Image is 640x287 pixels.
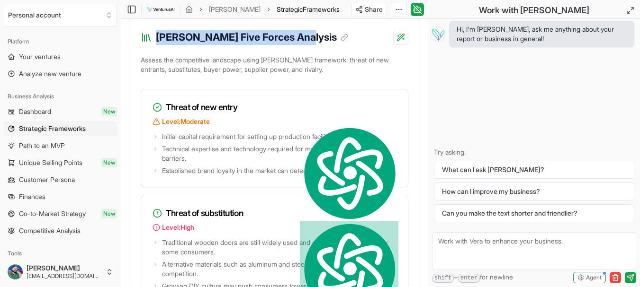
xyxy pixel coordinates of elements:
[19,192,45,201] span: Finances
[4,223,117,238] a: Competitive Analysis
[4,104,117,119] a: DashboardNew
[19,226,81,235] span: Competitive Analysis
[162,144,397,163] span: Technical expertise and technology required for material processing act as barriers.
[19,124,86,133] span: Strategic Frameworks
[19,69,81,78] span: Analyze new venture
[101,158,117,167] span: New
[27,264,102,272] span: [PERSON_NAME]
[4,34,117,49] div: Platform
[153,101,397,114] h3: Threat of new entry
[277,5,340,14] span: StrategicFrameworks
[162,117,210,126] span: Level: Moderate
[4,49,117,64] a: Your ventures
[146,4,175,15] img: logo
[573,272,606,283] button: Agent
[4,138,117,153] a: Path to an MVP
[209,5,261,14] a: [PERSON_NAME]
[432,274,454,283] kbd: shift
[162,166,344,175] span: Established brand loyalty in the market can deter new entries.
[4,4,117,26] button: Select an organization
[365,5,383,14] span: Share
[101,107,117,116] span: New
[4,246,117,261] div: Tools
[19,175,75,184] span: Customer Persona
[430,26,445,42] img: Vera
[351,2,387,17] button: Share
[141,53,408,80] p: Assess the competitive landscape using [PERSON_NAME] framework: threat of new entrants, substitut...
[432,272,513,283] span: + for newline
[156,30,348,45] h3: [PERSON_NAME] Five Forces Analysis
[4,155,117,170] a: Unique Selling PointsNew
[434,204,634,222] button: Can you make the text shorter and friendlier?
[153,207,397,220] h3: Threat of substitution
[434,161,634,179] button: What can I ask [PERSON_NAME]?
[19,209,86,218] span: Go-to-Market Strategy
[4,121,117,136] a: Strategic Frameworks
[457,25,627,43] span: Hi, I'm [PERSON_NAME], ask me anything about your report or business in general!
[19,158,82,167] span: Unique Selling Points
[19,52,61,61] span: Your ventures
[19,141,65,150] span: Path to an MVP
[162,223,194,232] span: Level: High
[101,209,117,218] span: New
[19,107,51,116] span: Dashboard
[162,132,373,141] span: Initial capital requirement for setting up production facilities can be high.
[185,5,340,14] nav: breadcrumb
[4,206,117,221] a: Go-to-Market StrategyNew
[162,260,397,278] span: Alternative materials such as aluminum and steel also present strong competition.
[4,89,117,104] div: Business Analysis
[458,274,480,283] kbd: enter
[8,264,23,279] img: ACg8ocIamhAmRMZ-v9LSJiFomUi3uKU0AbDzXeVfSC1_zyW_PBjI1wAwLg=s96-c
[303,5,340,13] span: Frameworks
[434,148,634,157] p: Try asking:
[4,172,117,187] a: Customer Persona
[479,4,589,17] h2: Work with [PERSON_NAME]
[434,183,634,200] button: How can I improve my business?
[4,189,117,204] a: Finances
[4,66,117,81] a: Analyze new venture
[586,274,602,281] span: Agent
[4,261,117,283] button: [PERSON_NAME][EMAIL_ADDRESS][DOMAIN_NAME]
[27,272,102,280] span: [EMAIL_ADDRESS][DOMAIN_NAME]
[162,238,397,257] span: Traditional wooden doors are still widely used and perceived as premium by some consumers.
